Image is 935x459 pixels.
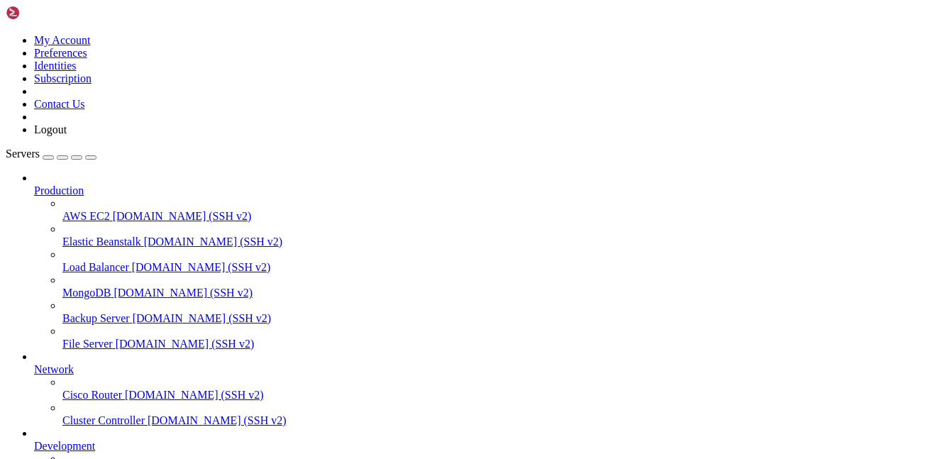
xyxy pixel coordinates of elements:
span: Servers [6,148,40,160]
a: File Server [DOMAIN_NAME] (SSH v2) [62,338,929,350]
a: Cisco Router [DOMAIN_NAME] (SSH v2) [62,389,929,402]
a: Preferences [34,47,87,59]
span: [DOMAIN_NAME] (SSH v2) [125,389,264,401]
span: MongoDB [62,287,111,299]
a: MongoDB [DOMAIN_NAME] (SSH v2) [62,287,929,299]
span: [DOMAIN_NAME] (SSH v2) [113,210,252,222]
a: AWS EC2 [DOMAIN_NAME] (SSH v2) [62,210,929,223]
a: My Account [34,34,91,46]
span: Production [34,184,84,197]
span: Backup Server [62,312,130,324]
span: Cluster Controller [62,414,145,426]
li: Elastic Beanstalk [DOMAIN_NAME] (SSH v2) [62,223,929,248]
a: Cluster Controller [DOMAIN_NAME] (SSH v2) [62,414,929,427]
span: AWS EC2 [62,210,110,222]
span: File Server [62,338,113,350]
span: [DOMAIN_NAME] (SSH v2) [116,338,255,350]
a: Network [34,363,929,376]
a: Servers [6,148,96,160]
a: Identities [34,60,77,72]
li: File Server [DOMAIN_NAME] (SSH v2) [62,325,929,350]
span: Network [34,363,74,375]
span: Elastic Beanstalk [62,236,141,248]
span: Load Balancer [62,261,129,273]
img: Shellngn [6,6,87,20]
a: Backup Server [DOMAIN_NAME] (SSH v2) [62,312,929,325]
li: Production [34,172,929,350]
span: [DOMAIN_NAME] (SSH v2) [132,261,271,273]
a: Subscription [34,72,92,84]
a: Logout [34,123,67,136]
a: Contact Us [34,98,85,110]
span: Development [34,440,95,452]
span: [DOMAIN_NAME] (SSH v2) [114,287,253,299]
a: Elastic Beanstalk [DOMAIN_NAME] (SSH v2) [62,236,929,248]
a: Development [34,440,929,453]
li: Cisco Router [DOMAIN_NAME] (SSH v2) [62,376,929,402]
li: Cluster Controller [DOMAIN_NAME] (SSH v2) [62,402,929,427]
li: AWS EC2 [DOMAIN_NAME] (SSH v2) [62,197,929,223]
span: [DOMAIN_NAME] (SSH v2) [133,312,272,324]
a: Production [34,184,929,197]
a: Load Balancer [DOMAIN_NAME] (SSH v2) [62,261,929,274]
span: Cisco Router [62,389,122,401]
li: Network [34,350,929,427]
span: [DOMAIN_NAME] (SSH v2) [148,414,287,426]
li: Load Balancer [DOMAIN_NAME] (SSH v2) [62,248,929,274]
li: MongoDB [DOMAIN_NAME] (SSH v2) [62,274,929,299]
li: Backup Server [DOMAIN_NAME] (SSH v2) [62,299,929,325]
span: [DOMAIN_NAME] (SSH v2) [144,236,283,248]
